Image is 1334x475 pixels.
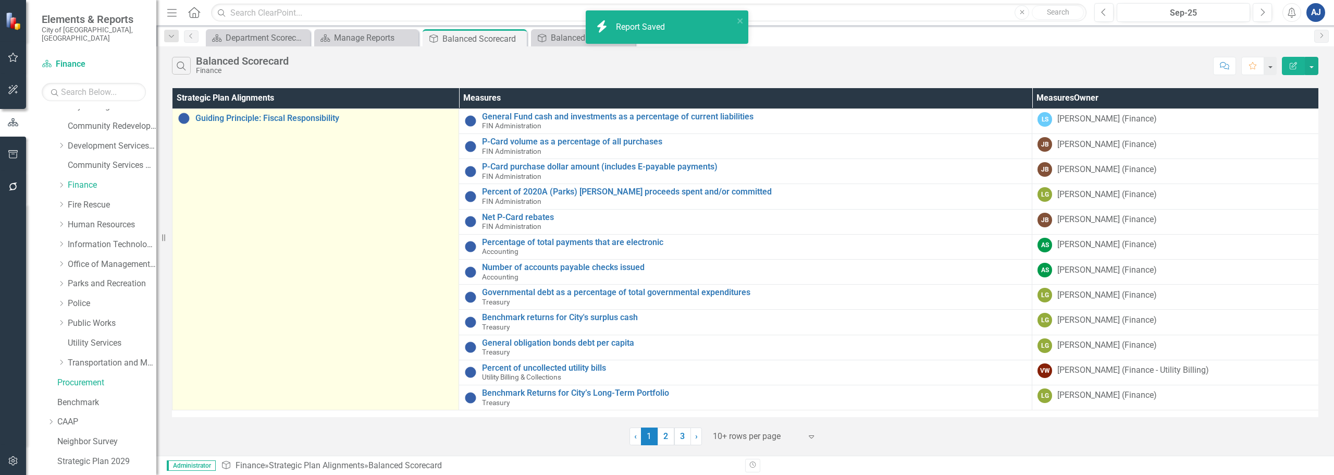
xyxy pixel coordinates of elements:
[695,431,698,441] span: ›
[68,199,156,211] a: Fire Rescue
[167,460,216,471] span: Administrator
[482,172,541,180] span: FIN Administration
[57,436,156,448] a: Neighbor Survey
[226,31,307,44] div: Department Scorecard
[482,373,561,381] span: Utility Billing & Collections
[464,165,477,178] img: Information Unavailable
[464,266,477,278] img: Information Unavailable
[42,13,146,26] span: Elements & Reports
[211,4,1086,22] input: Search ClearPoint...
[68,357,156,369] a: Transportation and Mobility
[464,291,477,303] img: Information Unavailable
[1037,162,1052,177] div: JB
[1032,209,1319,234] td: Double-Click to Edit
[1032,310,1319,335] td: Double-Click to Edit
[459,184,1032,209] td: Double-Click to Edit Right Click for Context Menu
[1037,213,1052,227] div: JB
[459,310,1032,335] td: Double-Click to Edit Right Click for Context Menu
[459,285,1032,310] td: Double-Click to Edit Right Click for Context Menu
[1057,189,1157,201] div: [PERSON_NAME] (Finance)
[68,318,156,330] a: Public Works
[1032,285,1319,310] td: Double-Click to Edit
[1032,134,1319,159] td: Double-Click to Edit
[269,460,364,470] a: Strategic Plan Alignments
[551,31,633,44] div: Balanced Scorecard
[1037,187,1052,202] div: LG
[1032,259,1319,284] td: Double-Click to Edit
[482,137,1027,147] a: P-Card volume as a percentage of all purchases
[482,121,541,130] span: FIN Administration
[1032,360,1319,385] td: Double-Click to Edit
[68,298,156,310] a: Police
[482,298,510,306] span: Treasury
[464,240,477,253] img: Information Unavailable
[459,108,1032,133] td: Double-Click to Edit Right Click for Context Menu
[368,460,442,470] div: Balanced Scorecard
[68,337,156,349] a: Utility Services
[482,197,541,205] span: FIN Administration
[482,147,541,155] span: FIN Administration
[195,114,453,123] a: Guiding Principle: Fiscal Responsibility
[1057,364,1209,376] div: [PERSON_NAME] (Finance - Utility Billing)
[658,428,674,445] a: 2
[482,313,1027,322] a: Benchmark returns for City's surplus cash
[442,32,524,45] div: Balanced Scorecard
[68,140,156,152] a: Development Services Department
[57,456,156,468] a: Strategic Plan 2029
[482,388,1027,398] a: Benchmark Returns for City’s Long-Term Portfolio
[464,392,477,404] img: Information Unavailable
[464,341,477,354] img: Information Unavailable
[482,187,1027,197] a: Percent of 2020A (Parks) [PERSON_NAME] proceeds spent and/or committed
[1057,264,1157,276] div: [PERSON_NAME] (Finance)
[482,273,518,281] span: Accounting
[1047,8,1069,16] span: Search
[68,120,156,132] a: Community Redevelopment Agency
[1032,159,1319,184] td: Double-Click to Edit
[57,397,156,409] a: Benchmark
[1057,139,1157,151] div: [PERSON_NAME] (Finance)
[57,416,156,428] a: CAAP
[459,234,1032,259] td: Double-Click to Edit Right Click for Context Menu
[196,67,289,75] div: Finance
[68,259,156,271] a: Office of Management and Budget
[178,112,190,125] img: Information Unavailable
[459,360,1032,385] td: Double-Click to Edit Right Click for Context Menu
[1032,234,1319,259] td: Double-Click to Edit
[57,377,156,389] a: Procurement
[616,21,668,33] div: Report Saved
[221,460,737,472] div: » »
[482,213,1027,222] a: Net P-Card rebates
[482,348,510,356] span: Treasury
[42,83,146,101] input: Search Below...
[42,26,146,43] small: City of [GEOGRAPHIC_DATA], [GEOGRAPHIC_DATA]
[464,190,477,203] img: Information Unavailable
[641,428,658,445] span: 1
[674,428,691,445] a: 3
[1032,108,1319,133] td: Double-Click to Edit
[42,58,146,70] a: Finance
[1037,263,1052,277] div: AS
[459,335,1032,360] td: Double-Click to Edit Right Click for Context Menu
[482,323,510,331] span: Treasury
[459,385,1032,410] td: Double-Click to Edit Right Click for Context Menu
[737,15,744,27] button: close
[1057,289,1157,301] div: [PERSON_NAME] (Finance)
[208,31,307,44] a: Department Scorecard
[1057,239,1157,251] div: [PERSON_NAME] (Finance)
[5,11,24,30] img: ClearPoint Strategy
[459,209,1032,234] td: Double-Click to Edit Right Click for Context Menu
[1032,184,1319,209] td: Double-Click to Edit
[236,460,265,470] a: Finance
[482,238,1027,247] a: Percentage of total payments that are electronic
[196,55,289,67] div: Balanced Scorecard
[1037,238,1052,252] div: AS
[1306,3,1325,22] button: AJ
[1032,335,1319,360] td: Double-Click to Edit
[482,162,1027,172] a: P-Card purchase dollar amount (includes E-payable payments)
[459,259,1032,284] td: Double-Click to Edit Right Click for Context Menu
[1120,7,1246,19] div: Sep-25
[482,222,541,230] span: FIN Administration
[464,366,477,379] img: Information Unavailable
[1117,3,1250,22] button: Sep-25
[68,179,156,191] a: Finance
